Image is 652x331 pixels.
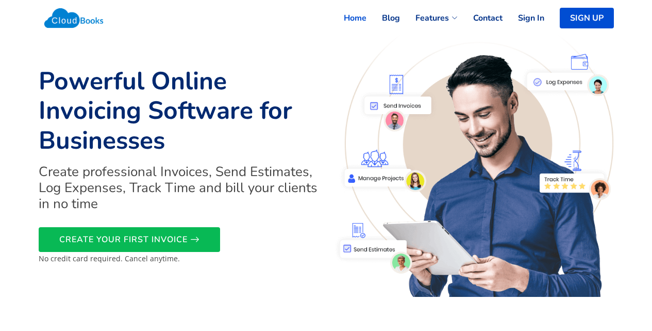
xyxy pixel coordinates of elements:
[400,7,458,29] a: Features
[39,164,320,212] h2: Create professional Invoices, Send Estimates, Log Expenses, Track Time and bill your clients in n...
[415,12,449,24] span: Features
[39,227,220,252] a: CREATE YOUR FIRST INVOICE
[39,3,109,34] img: Cloudbooks Logo
[366,7,400,29] a: Blog
[328,7,366,29] a: Home
[39,254,180,263] small: No credit card required. Cancel anytime.
[458,7,503,29] a: Contact
[39,67,320,156] h1: Powerful Online Invoicing Software for Businesses
[503,7,544,29] a: Sign In
[560,8,614,28] a: SIGN UP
